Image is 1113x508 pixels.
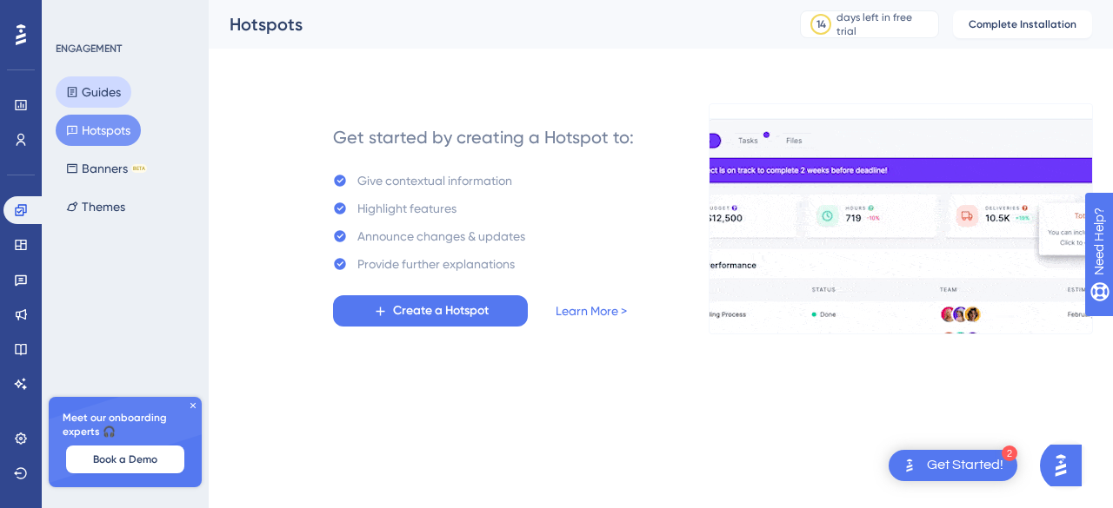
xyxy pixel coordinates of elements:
div: Highlight features [357,198,457,219]
span: Book a Demo [93,452,157,466]
button: Guides [56,76,131,108]
span: Need Help? [41,4,109,25]
img: launcher-image-alternative-text [899,455,920,476]
div: Open Get Started! checklist, remaining modules: 2 [889,450,1017,481]
iframe: UserGuiding AI Assistant Launcher [1040,439,1092,492]
button: Book a Demo [66,445,184,473]
button: Complete Installation [953,10,1092,38]
button: Hotspots [56,115,141,146]
div: Hotspots [230,12,756,36]
div: 14 [816,17,826,31]
img: a956fa7fe1407719453ceabf94e6a685.gif [709,103,1093,334]
span: Meet our onboarding experts 🎧 [63,411,188,439]
div: Get started by creating a Hotspot to: [333,125,634,149]
div: Give contextual information [357,170,512,191]
div: days left in free trial [836,10,933,38]
button: BannersBETA [56,153,157,184]
div: Get Started! [927,456,1003,475]
a: Learn More > [556,300,627,321]
div: Provide further explanations [357,254,515,274]
button: Create a Hotspot [333,295,528,327]
div: ENGAGEMENT [56,42,122,56]
span: Complete Installation [969,17,1076,31]
button: Themes [56,191,136,222]
div: 2 [1002,445,1017,461]
span: Create a Hotspot [393,300,489,321]
div: Announce changes & updates [357,226,525,247]
div: BETA [131,164,147,173]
